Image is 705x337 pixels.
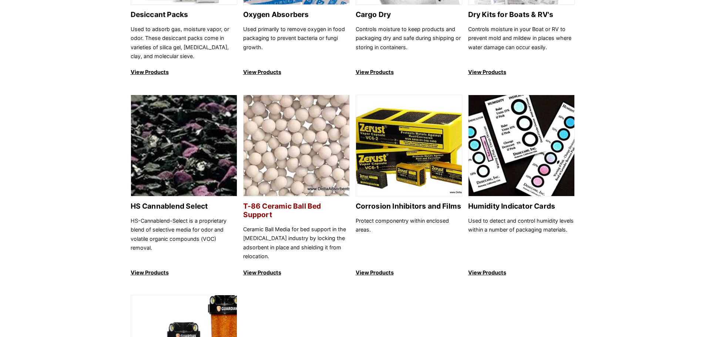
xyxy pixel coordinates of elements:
[131,216,237,261] p: HS-Cannablend-Select is a proprietary blend of selective media for odor and volatile organic comp...
[131,10,237,19] h2: Desiccant Packs
[468,10,575,19] h2: Dry Kits for Boats & RV's
[243,268,350,277] p: View Products
[131,95,237,277] a: HS Cannablend Select HS Cannablend Select HS-Cannablend-Select is a proprietary blend of selectiv...
[356,268,462,277] p: View Products
[468,68,575,77] p: View Products
[243,95,350,277] a: T-86 Ceramic Ball Bed Support T-86 Ceramic Ball Bed Support Ceramic Ball Media for bed support in...
[243,68,350,77] p: View Products
[243,10,350,19] h2: Oxygen Absorbers
[356,216,462,261] p: Protect componentry within enclosed areas.
[243,225,350,261] p: Ceramic Ball Media for bed support in the [MEDICAL_DATA] industry by locking the adsorbent in pla...
[243,25,350,61] p: Used primarily to remove oxygen in food packaging to prevent bacteria or fungi growth.
[131,68,237,77] p: View Products
[356,10,462,19] h2: Cargo Dry
[468,216,575,261] p: Used to detect and control humidity levels within a number of packaging materials.
[468,202,575,210] h2: Humidity Indicator Cards
[131,95,237,197] img: HS Cannablend Select
[468,25,575,61] p: Controls moisture in your Boat or RV to prevent mold and mildew in places where water damage can ...
[356,95,462,197] img: Corrosion Inhibitors and Films
[468,268,575,277] p: View Products
[356,202,462,210] h2: Corrosion Inhibitors and Films
[244,95,349,197] img: T-86 Ceramic Ball Bed Support
[356,25,462,61] p: Controls moisture to keep products and packaging dry and safe during shipping or storing in conta...
[468,95,575,277] a: Humidity Indicator Cards Humidity Indicator Cards Used to detect and control humidity levels with...
[356,95,462,277] a: Corrosion Inhibitors and Films Corrosion Inhibitors and Films Protect componentry within enclosed...
[356,68,462,77] p: View Products
[131,25,237,61] p: Used to adsorb gas, moisture vapor, or odor. These desiccant packs come in varieties of silica ge...
[469,95,574,197] img: Humidity Indicator Cards
[131,202,237,210] h2: HS Cannablend Select
[243,202,350,219] h2: T-86 Ceramic Ball Bed Support
[131,268,237,277] p: View Products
